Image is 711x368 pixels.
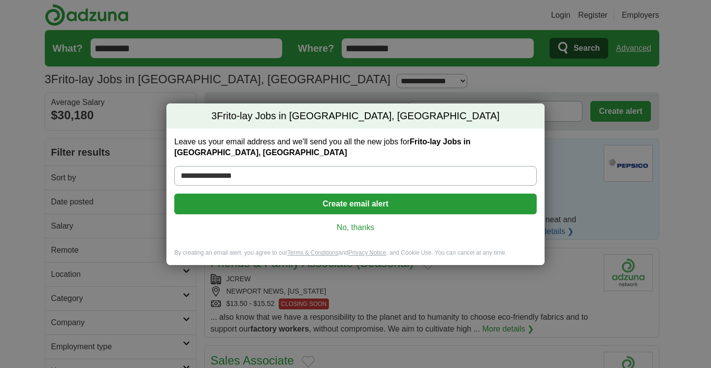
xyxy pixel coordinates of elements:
a: No, thanks [182,222,529,233]
label: Leave us your email address and we'll send you all the new jobs for [174,136,537,158]
div: By creating an email alert, you agree to our and , and Cookie Use. You can cancel at any time. [166,249,545,265]
button: Create email alert [174,194,537,214]
h2: Frito-lay Jobs in [GEOGRAPHIC_DATA], [GEOGRAPHIC_DATA] [166,103,545,129]
a: Privacy Notice [349,249,387,256]
a: Terms & Conditions [287,249,338,256]
span: 3 [211,109,217,123]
